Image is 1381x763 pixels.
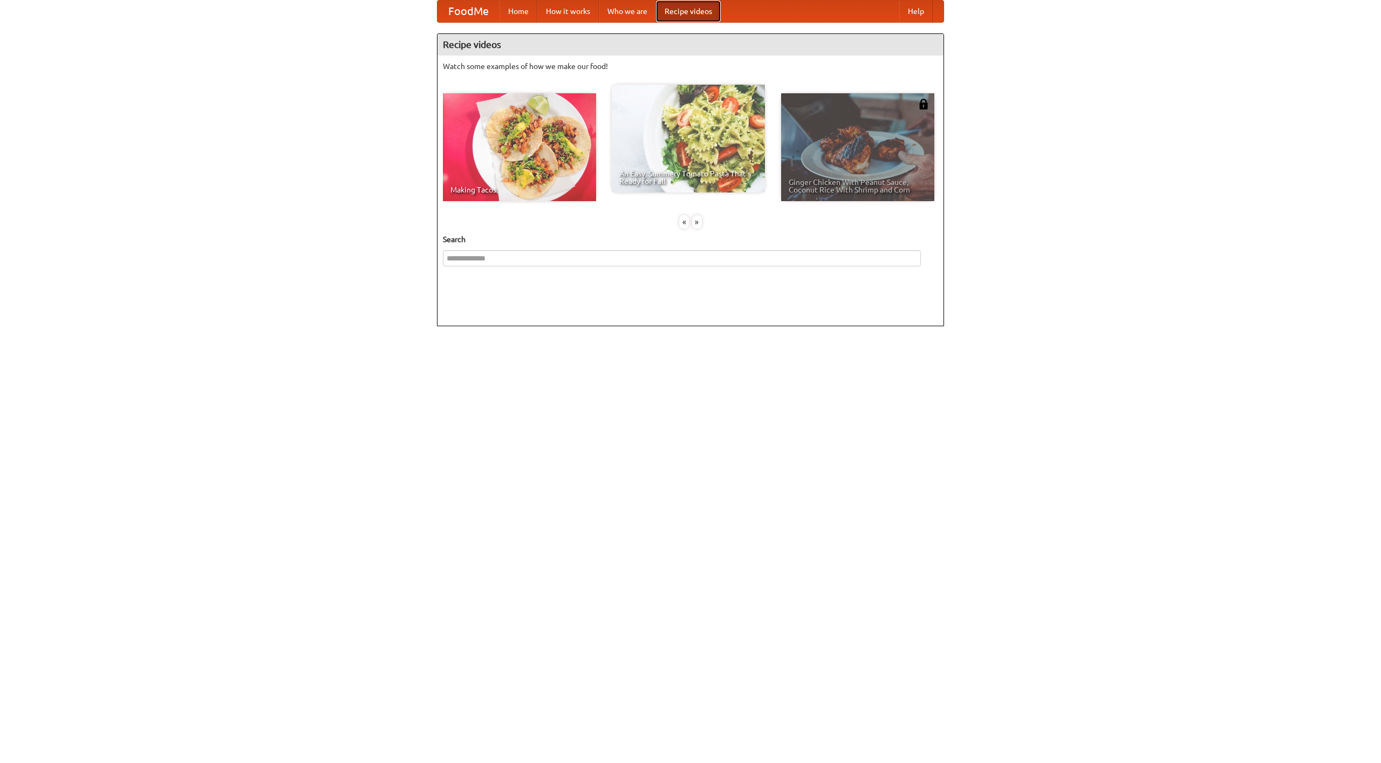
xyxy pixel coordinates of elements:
a: An Easy, Summery Tomato Pasta That's Ready for Fall [612,85,765,193]
p: Watch some examples of how we make our food! [443,61,938,72]
div: » [692,215,702,229]
a: Making Tacos [443,93,596,201]
img: 483408.png [918,99,929,109]
h4: Recipe videos [437,34,944,56]
span: Making Tacos [450,186,589,194]
a: FoodMe [437,1,500,22]
a: Who we are [599,1,656,22]
h5: Search [443,234,938,245]
div: « [679,215,689,229]
a: Recipe videos [656,1,721,22]
a: Help [899,1,933,22]
a: Home [500,1,537,22]
a: How it works [537,1,599,22]
span: An Easy, Summery Tomato Pasta That's Ready for Fall [619,170,757,185]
